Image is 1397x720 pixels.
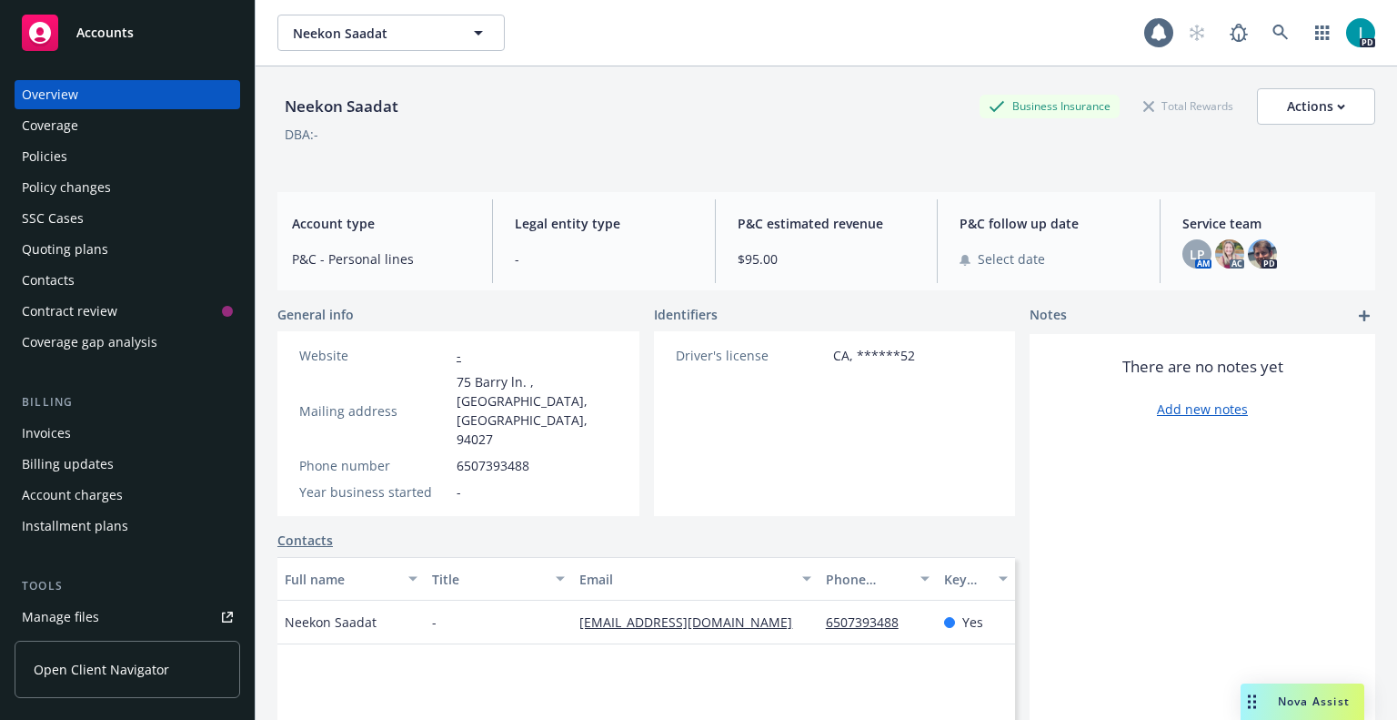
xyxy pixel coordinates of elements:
[299,401,449,421] div: Mailing address
[1248,239,1277,269] img: photo
[277,557,425,601] button: Full name
[15,328,240,357] a: Coverage gap analysis
[285,570,397,589] div: Full name
[457,456,529,475] span: 6507393488
[1278,694,1350,709] span: Nova Assist
[515,214,693,233] span: Legal entity type
[299,346,449,365] div: Website
[22,266,75,295] div: Contacts
[515,249,693,269] span: -
[1257,88,1375,125] button: Actions
[1134,95,1242,117] div: Total Rewards
[22,142,67,171] div: Policies
[960,214,1138,233] span: P&C follow up date
[22,235,108,264] div: Quoting plans
[15,481,240,510] a: Account charges
[22,450,114,479] div: Billing updates
[1182,214,1361,233] span: Service team
[937,557,1016,601] button: Key contact
[22,297,117,326] div: Contract review
[15,173,240,202] a: Policy changes
[572,557,818,601] button: Email
[34,660,169,679] span: Open Client Navigator
[293,24,450,43] span: Neekon Saadat
[22,512,128,541] div: Installment plans
[1221,15,1257,51] a: Report a Bug
[15,80,240,109] a: Overview
[277,305,354,324] span: General info
[15,111,240,140] a: Coverage
[285,613,377,632] span: Neekon Saadat
[15,577,240,595] div: Tools
[22,481,123,510] div: Account charges
[299,456,449,475] div: Phone number
[425,557,572,601] button: Title
[676,346,826,365] div: Driver's license
[22,603,99,632] div: Manage files
[654,305,718,324] span: Identifiers
[1190,245,1205,264] span: LP
[1157,400,1248,419] a: Add new notes
[826,614,913,631] a: 6507393488
[432,570,545,589] div: Title
[15,419,240,448] a: Invoices
[15,450,240,479] a: Billing updates
[1346,18,1375,47] img: photo
[277,15,505,51] button: Neekon Saadat
[15,266,240,295] a: Contacts
[1215,239,1244,269] img: photo
[15,235,240,264] a: Quoting plans
[1030,305,1067,327] span: Notes
[1304,15,1341,51] a: Switch app
[1262,15,1299,51] a: Search
[22,111,78,140] div: Coverage
[15,603,240,632] a: Manage files
[15,7,240,58] a: Accounts
[819,557,937,601] button: Phone number
[738,249,916,269] span: $95.00
[826,570,910,589] div: Phone number
[22,419,71,448] div: Invoices
[76,25,134,40] span: Accounts
[432,613,437,632] span: -
[285,125,318,144] div: DBA: -
[1353,305,1375,327] a: add
[579,570,790,589] div: Email
[944,570,989,589] div: Key contact
[457,372,618,449] span: 75 Barry ln. , [GEOGRAPHIC_DATA], [GEOGRAPHIC_DATA], 94027
[1179,15,1215,51] a: Start snowing
[292,249,470,269] span: P&C - Personal lines
[15,297,240,326] a: Contract review
[1241,684,1364,720] button: Nova Assist
[277,95,406,118] div: Neekon Saadat
[22,204,84,233] div: SSC Cases
[1122,356,1283,378] span: There are no notes yet
[277,531,333,550] a: Contacts
[15,512,240,541] a: Installment plans
[22,80,78,109] div: Overview
[15,393,240,411] div: Billing
[299,482,449,502] div: Year business started
[579,614,807,631] a: [EMAIL_ADDRESS][DOMAIN_NAME]
[1241,684,1263,720] div: Drag to move
[22,173,111,202] div: Policy changes
[1287,89,1345,124] div: Actions
[22,328,157,357] div: Coverage gap analysis
[457,347,461,364] a: -
[15,142,240,171] a: Policies
[457,482,461,502] span: -
[292,214,470,233] span: Account type
[962,613,983,632] span: Yes
[980,95,1120,117] div: Business Insurance
[738,214,916,233] span: P&C estimated revenue
[978,249,1045,269] span: Select date
[15,204,240,233] a: SSC Cases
